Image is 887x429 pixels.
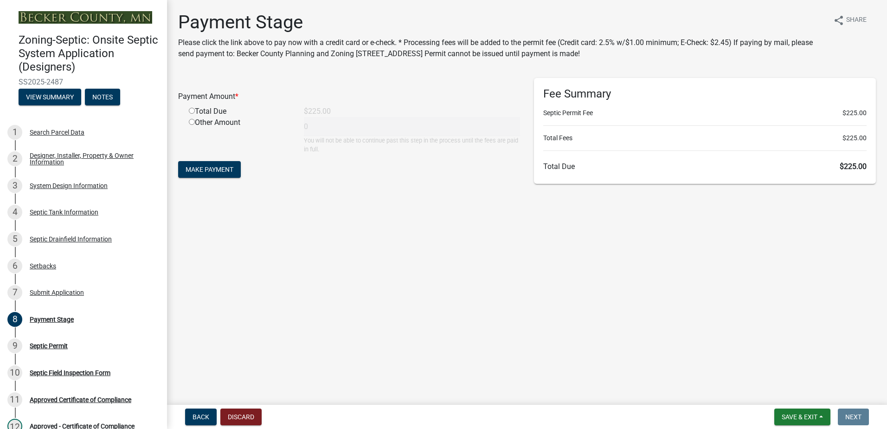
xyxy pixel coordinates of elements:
img: Becker County, Minnesota [19,11,152,24]
wm-modal-confirm: Summary [19,94,81,101]
div: Total Due [182,106,297,117]
div: 3 [7,178,22,193]
div: 11 [7,392,22,407]
span: Share [846,15,867,26]
button: Back [185,409,217,425]
wm-modal-confirm: Notes [85,94,120,101]
span: $225.00 [840,162,867,171]
div: 5 [7,232,22,247]
span: Save & Exit [782,413,817,421]
div: Designer, Installer, Property & Owner Information [30,152,152,165]
span: Next [845,413,861,421]
div: 2 [7,151,22,166]
h6: Total Due [543,162,867,171]
div: System Design Information [30,182,108,189]
li: Septic Permit Fee [543,108,867,118]
div: Septic Field Inspection Form [30,370,110,376]
h6: Fee Summary [543,87,867,101]
span: Make Payment [186,166,233,173]
div: Setbacks [30,263,56,269]
div: 6 [7,259,22,273]
span: Back [193,413,209,421]
span: $225.00 [842,108,867,118]
span: $225.00 [842,133,867,143]
div: 4 [7,205,22,220]
div: Approved Certificate of Compliance [30,396,131,403]
div: 8 [7,312,22,327]
div: 10 [7,365,22,380]
button: View Summary [19,89,81,105]
div: Payment Stage [30,316,74,323]
button: Save & Exit [774,409,830,425]
div: Septic Permit [30,343,68,349]
div: 7 [7,285,22,300]
div: 9 [7,338,22,353]
button: shareShare [826,11,874,29]
li: Total Fees [543,133,867,143]
div: Septic Tank Information [30,209,98,215]
button: Next [838,409,869,425]
h1: Payment Stage [178,11,826,33]
div: Septic Drainfield Information [30,236,112,242]
div: 1 [7,125,22,140]
i: share [833,15,844,26]
button: Make Payment [178,161,241,178]
button: Notes [85,89,120,105]
button: Discard [220,409,262,425]
h4: Zoning-Septic: Onsite Septic System Application (Designers) [19,33,160,73]
span: SS2025-2487 [19,78,148,86]
div: Submit Application [30,289,84,296]
div: Search Parcel Data [30,129,84,136]
p: Please click the link above to pay now with a credit card or e-check. * Processing fees will be a... [178,37,826,59]
div: Payment Amount [171,91,527,102]
div: Other Amount [182,117,297,154]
